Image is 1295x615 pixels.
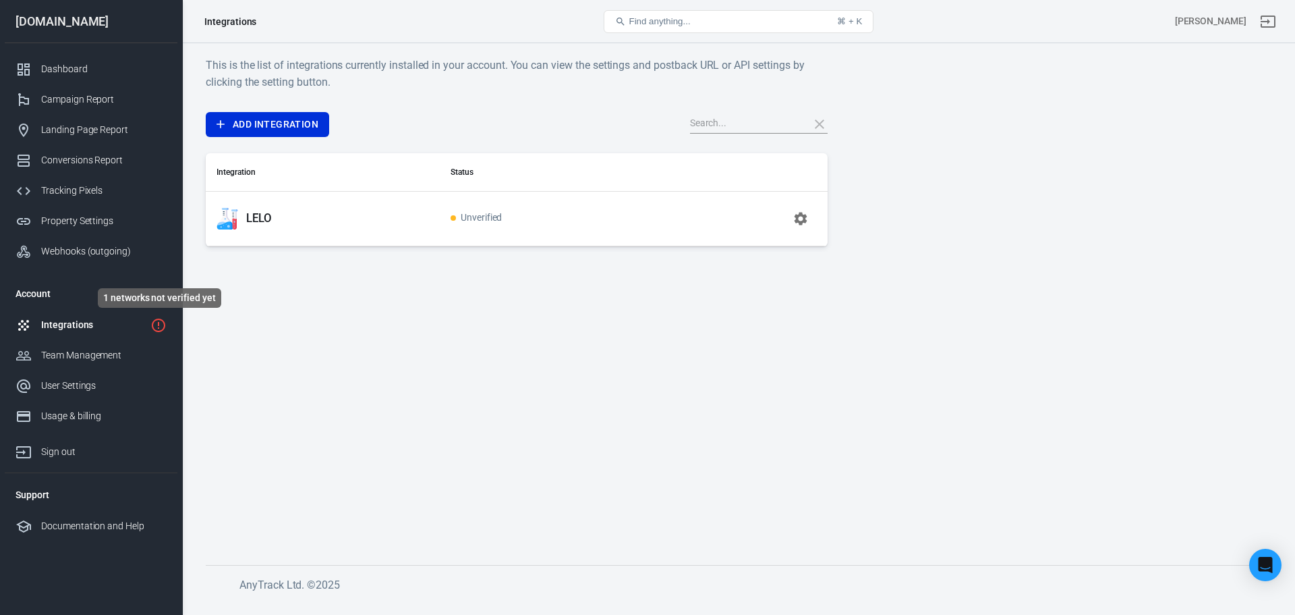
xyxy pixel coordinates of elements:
a: Conversions Report [5,145,177,176]
div: Account id: ALiREBa8 [1175,14,1246,28]
div: Dashboard [41,62,167,76]
a: Campaign Report [5,84,177,115]
div: Webhooks (outgoing) [41,244,167,259]
div: Integrations [204,15,256,28]
a: Landing Page Report [5,115,177,145]
a: Property Settings [5,206,177,236]
a: User Settings [5,371,177,401]
a: Webhooks (outgoing) [5,236,177,267]
a: Team Management [5,340,177,371]
th: Status [440,153,663,192]
div: Usage & billing [41,409,167,423]
svg: 1 networks not verified yet [150,317,167,333]
div: [DOMAIN_NAME] [5,16,177,28]
div: ⌘ + K [837,16,862,26]
button: Find anything...⌘ + K [604,10,873,33]
div: User Settings [41,379,167,393]
div: Integrations [41,318,145,332]
div: Open Intercom Messenger [1249,549,1282,581]
p: LELO [246,211,272,225]
div: Team Management [41,348,167,363]
h6: This is the list of integrations currently installed in your account. You can view the settings a... [206,57,828,90]
span: Find anything... [629,16,690,26]
img: LELO [217,208,238,230]
a: Add Integration [206,112,329,137]
a: Sign out [1252,5,1284,38]
h6: AnyTrack Ltd. © 2025 [239,577,1251,593]
div: Conversions Report [41,153,167,167]
div: Landing Page Report [41,123,167,137]
span: Unverified [451,213,502,224]
li: Account [5,277,177,310]
div: 1 networks not verified yet [98,288,221,308]
li: Support [5,479,177,511]
a: Dashboard [5,54,177,84]
input: Search... [690,115,798,133]
div: Documentation and Help [41,519,167,533]
a: Tracking Pixels [5,176,177,206]
a: Sign out [5,431,177,467]
a: Usage & billing [5,401,177,431]
div: Tracking Pixels [41,184,167,198]
th: Integration [206,153,440,192]
div: Sign out [41,445,167,459]
div: Campaign Report [41,92,167,107]
a: Integrations [5,310,177,340]
div: Property Settings [41,214,167,228]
